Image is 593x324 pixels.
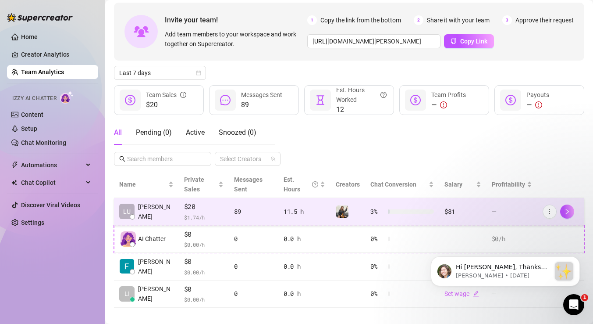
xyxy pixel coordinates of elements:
[234,207,273,216] div: 89
[444,181,462,188] span: Salary
[184,295,224,304] span: $ 0.00 /h
[186,128,205,137] span: Active
[336,205,348,218] img: Linda
[547,209,553,215] span: more
[330,171,365,198] th: Creators
[220,95,231,105] span: message
[492,181,525,188] span: Profitability
[336,104,387,115] span: 12
[138,202,174,221] span: [PERSON_NAME]
[563,294,584,315] iframe: Intercom live chat
[502,15,512,25] span: 3
[581,294,588,301] span: 1
[124,289,130,299] span: LI
[12,94,57,103] span: Izzy AI Chatter
[444,207,481,216] div: $81
[370,181,416,188] span: Chat Conversion
[515,15,574,25] span: Approve their request
[486,198,537,226] td: —
[180,90,186,100] span: info-circle
[320,15,401,25] span: Copy the link from the bottom
[119,66,201,79] span: Last 7 days
[418,239,593,300] iframe: Intercom notifications message
[284,262,326,271] div: 0.0 h
[21,176,83,190] span: Chat Copilot
[21,158,83,172] span: Automations
[307,15,317,25] span: 1
[284,234,326,244] div: 0.0 h
[21,139,66,146] a: Chat Monitoring
[119,180,167,189] span: Name
[312,175,318,194] span: question-circle
[138,284,174,303] span: [PERSON_NAME]
[241,91,282,98] span: Messages Sent
[431,91,466,98] span: Team Profits
[184,284,224,295] span: $0
[125,95,135,105] span: dollar-circle
[505,95,516,105] span: dollar-circle
[184,240,224,249] span: $ 0.00 /h
[146,90,186,100] div: Team Sales
[241,100,282,110] span: 89
[121,231,136,247] img: izzy-ai-chatter-avatar-DDCN_rTZ.svg
[184,256,224,267] span: $0
[431,100,466,110] div: —
[535,101,542,108] span: exclamation-circle
[234,289,273,299] div: 0
[184,202,224,212] span: $20
[284,175,319,194] div: Est. Hours
[492,234,532,244] div: $0 /h
[11,180,17,186] img: Chat Copilot
[21,68,64,76] a: Team Analytics
[21,33,38,40] a: Home
[370,289,384,299] span: 0 %
[120,259,134,274] img: Faleye Busuyi
[370,262,384,271] span: 0 %
[119,156,125,162] span: search
[370,234,384,244] span: 0 %
[138,234,166,244] span: AI Chatter
[270,156,276,162] span: team
[136,127,172,138] div: Pending ( 0 )
[451,38,457,44] span: copy
[146,100,186,110] span: $20
[184,268,224,277] span: $ 0.00 /h
[284,207,326,216] div: 11.5 h
[7,13,73,22] img: logo-BBDzfeDw.svg
[410,95,421,105] span: dollar-circle
[234,262,273,271] div: 0
[427,15,490,25] span: Share it with your team
[138,257,174,276] span: [PERSON_NAME]
[21,111,43,118] a: Content
[414,15,423,25] span: 2
[114,171,179,198] th: Name
[336,85,387,104] div: Est. Hours Worked
[526,100,549,110] div: —
[460,38,487,45] span: Copy Link
[184,229,224,240] span: $0
[184,213,224,222] span: $ 1.74 /h
[165,29,304,49] span: Add team members to your workspace and work together on Supercreator.
[444,34,494,48] button: Copy Link
[165,14,307,25] span: Invite your team!
[219,128,256,137] span: Snoozed ( 0 )
[315,95,326,105] span: hourglass
[564,209,570,215] span: right
[60,91,74,104] img: AI Chatter
[21,219,44,226] a: Settings
[21,202,80,209] a: Discover Viral Videos
[11,162,18,169] span: thunderbolt
[440,101,447,108] span: exclamation-circle
[123,207,131,216] span: LU
[380,85,387,104] span: question-circle
[184,176,204,193] span: Private Sales
[114,127,122,138] div: All
[526,91,549,98] span: Payouts
[284,289,326,299] div: 0.0 h
[370,207,384,216] span: 3 %
[196,70,201,76] span: calendar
